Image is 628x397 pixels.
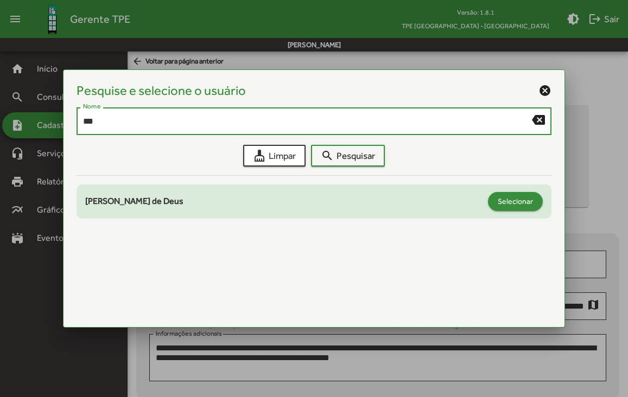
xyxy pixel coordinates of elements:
button: Limpar [243,145,306,167]
span: [PERSON_NAME] de Deus [85,196,183,206]
span: Selecionar [498,191,533,211]
h4: Pesquise e selecione o usuário [77,83,246,99]
span: Pesquisar [321,146,375,165]
span: Limpar [253,146,296,165]
mat-icon: backspace [532,113,545,126]
button: Selecionar [488,192,543,211]
button: Pesquisar [311,145,385,167]
mat-icon: search [321,149,334,162]
mat-icon: cleaning_services [253,149,266,162]
mat-icon: cancel [538,84,551,97]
